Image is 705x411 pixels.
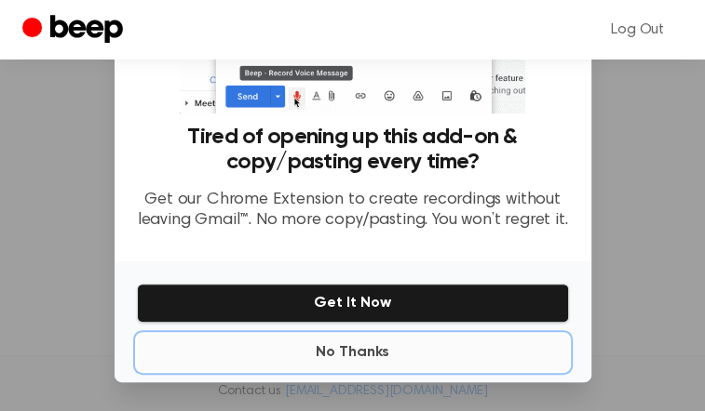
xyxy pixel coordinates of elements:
a: Log Out [592,7,683,52]
button: No Thanks [137,334,569,371]
button: Get It Now [137,284,569,323]
p: Get our Chrome Extension to create recordings without leaving Gmail™. No more copy/pasting. You w... [137,190,569,232]
h3: Tired of opening up this add-on & copy/pasting every time? [137,125,569,175]
a: Beep [22,12,128,48]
